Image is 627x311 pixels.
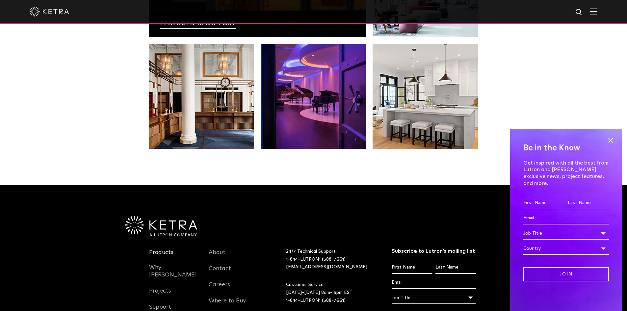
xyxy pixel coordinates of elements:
[435,261,476,274] input: Last Name
[286,298,346,303] a: 1-844-LUTRON1 (588-7661)
[286,281,375,304] p: Customer Service: [DATE]-[DATE] 8am- 5pm EST
[392,276,476,289] input: Email
[523,197,564,209] input: First Name
[286,248,375,271] p: 24/7 Technical Support:
[523,142,609,154] h4: Be in the Know
[392,292,476,304] div: Job Title
[568,197,609,209] input: Last Name
[149,249,173,264] a: Products
[209,281,230,296] a: Careers
[209,249,225,264] a: About
[523,227,609,240] div: Job Title
[125,216,197,236] img: Ketra-aLutronCo_White_RGB
[30,7,69,16] img: ketra-logo-2019-white
[286,257,346,262] a: 1-844-LUTRON1 (588-7661)
[392,261,432,274] input: First Name
[590,8,597,14] img: Hamburger%20Nav.svg
[286,265,367,269] a: [EMAIL_ADDRESS][DOMAIN_NAME]
[523,212,609,224] input: Email
[523,160,609,187] p: Get inspired with all the best from Lutron and [PERSON_NAME]: exclusive news, project features, a...
[209,265,231,280] a: Contact
[392,248,476,255] h3: Subscribe to Lutron’s mailing list
[523,267,609,281] input: Join
[523,242,609,255] div: Country
[575,8,583,16] img: search icon
[149,264,199,286] a: Why [PERSON_NAME]
[149,287,171,302] a: Projects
